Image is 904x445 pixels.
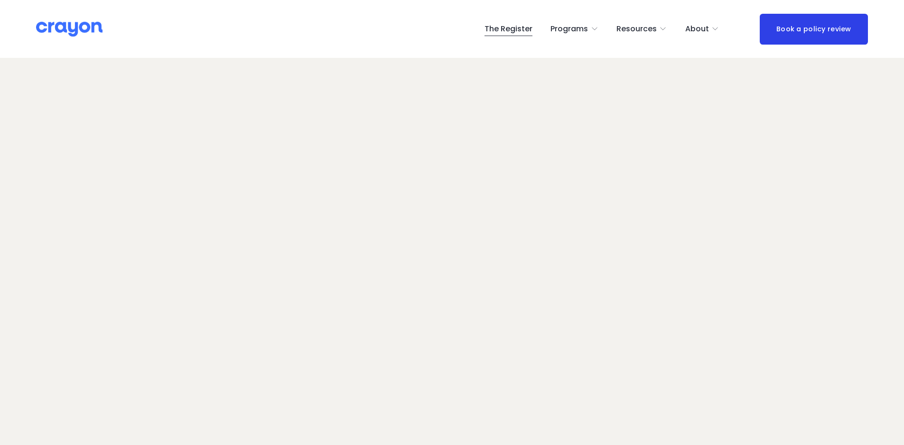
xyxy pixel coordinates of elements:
a: folder dropdown [685,21,719,37]
a: folder dropdown [616,21,667,37]
span: Resources [616,22,657,36]
span: About [685,22,709,36]
a: The Register [485,21,532,37]
a: folder dropdown [550,21,598,37]
span: Programs [550,22,588,36]
img: Crayon [36,21,103,37]
a: Book a policy review [760,14,868,45]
